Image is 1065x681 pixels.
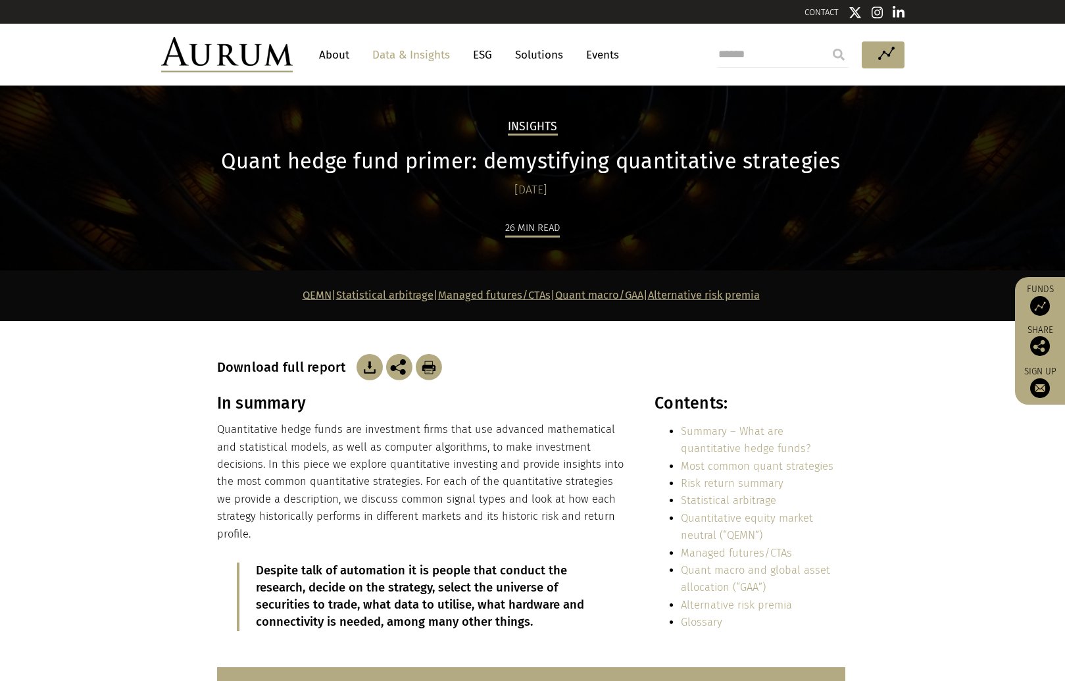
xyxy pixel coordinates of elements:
[357,354,383,380] img: Download Article
[681,494,776,507] a: Statistical arbitrage
[336,289,433,301] a: Statistical arbitrage
[681,512,813,542] a: Quantitative equity market neutral (“QEMN”)
[217,181,845,199] div: [DATE]
[1030,296,1050,316] img: Access Funds
[217,149,845,174] h1: Quant hedge fund primer: demystifying quantitative strategies
[893,6,904,19] img: Linkedin icon
[826,41,852,68] input: Submit
[681,564,830,593] a: Quant macro and global asset allocation (“GAA”)
[681,460,833,472] a: Most common quant strategies
[681,477,783,490] a: Risk return summary
[1022,284,1058,316] a: Funds
[655,393,845,413] h3: Contents:
[681,599,792,611] a: Alternative risk premia
[312,43,356,67] a: About
[256,563,590,631] p: Despite talk of automation it is people that conduct the research, decide on the strategy, select...
[416,354,442,380] img: Download Article
[217,359,353,375] h3: Download full report
[1030,336,1050,356] img: Share this post
[508,43,570,67] a: Solutions
[386,354,412,380] img: Share this post
[217,393,626,413] h3: In summary
[805,7,839,17] a: CONTACT
[466,43,499,67] a: ESG
[849,6,862,19] img: Twitter icon
[1030,378,1050,398] img: Sign up to our newsletter
[555,289,643,301] a: Quant macro/GAA
[872,6,883,19] img: Instagram icon
[508,120,558,136] h2: Insights
[580,43,619,67] a: Events
[161,37,293,72] img: Aurum
[648,289,760,301] a: Alternative risk premia
[681,616,722,628] a: Glossary
[1022,326,1058,356] div: Share
[303,289,332,301] a: QEMN
[438,289,551,301] a: Managed futures/CTAs
[681,425,810,455] a: Summary – What are quantitative hedge funds?
[1022,366,1058,398] a: Sign up
[681,547,792,559] a: Managed futures/CTAs
[217,421,626,543] p: Quantitative hedge funds are investment firms that use advanced mathematical and statistical mode...
[505,220,560,238] div: 26 min read
[303,289,760,301] strong: | | | |
[366,43,457,67] a: Data & Insights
